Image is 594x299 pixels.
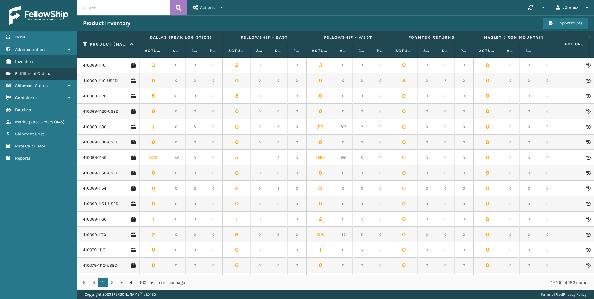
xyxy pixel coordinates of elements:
span: Marketplace Orders [15,119,53,125]
td: 2 [223,58,251,73]
td: 0 [223,73,251,89]
td: 0 [390,88,418,104]
td: 0 [167,227,186,243]
td: 0 [334,212,353,227]
td: 0 [251,196,269,212]
td: 0 [473,88,501,104]
td: 0 [167,104,186,119]
i: Product Activity [586,156,590,160]
td: 0 [455,196,473,212]
td: 0 [520,165,538,181]
td: 0 [167,181,186,196]
td: 0 [371,58,390,73]
span: Administration [15,47,45,52]
label: Fellowship - West [312,35,384,40]
td: 0 [204,212,223,227]
td: 0 [251,165,269,181]
td: 0 [204,196,223,212]
td: 0 [418,196,436,212]
td: 0 [204,58,223,73]
td: 185 [334,150,353,165]
a: 410069-1130 [83,124,106,130]
a: 410069-1150 [83,155,106,161]
td: 0 [390,150,418,165]
td: 3 [186,150,204,165]
i: Product Activity [586,171,590,175]
td: 0 [455,165,473,181]
i: Product Activity [586,248,590,252]
td: 0 [251,104,269,119]
td: 0 [501,212,520,227]
label: Safety [191,48,198,54]
td: 0 [334,88,353,104]
td: 3 [306,181,334,196]
label: Foamtex Returns [395,35,467,40]
td: 0 [418,104,436,119]
td: 0 [288,88,306,104]
td: 0 [501,104,520,119]
td: 2 [306,212,334,227]
td: 0 [167,73,186,89]
td: 0 [473,73,501,89]
td: 0 [520,150,538,165]
td: 0 [436,181,455,196]
td: 0 [251,135,269,150]
td: 0 [455,104,473,119]
td: 0 [538,165,557,181]
td: 3 [306,58,334,73]
a: 410069-1130-USED [83,139,118,145]
td: 0 [288,165,306,181]
td: 0 [204,73,223,89]
a: Go to the last page [126,278,136,287]
td: 0 [455,150,473,165]
td: 0 [139,196,167,212]
label: Safety [275,48,282,54]
i: Product Activity [586,79,590,83]
label: Safety [442,48,449,54]
a: Privacy Policy [563,292,587,297]
td: 0 [390,181,418,196]
label: Available [173,48,180,54]
td: 190 [306,150,334,165]
td: 0 [501,165,520,181]
td: 146 [167,150,186,165]
td: 2 [223,181,251,196]
td: 0 [520,212,538,227]
td: 0 [223,196,251,212]
td: 0 [501,150,520,165]
td: 3 [186,181,204,196]
i: Product Activity [586,233,590,237]
td: 0 [418,165,436,181]
td: 0 [473,181,501,196]
td: 3 [269,181,288,196]
i: Product Activity [586,202,590,206]
i: Product Activity [586,109,590,114]
td: 0 [204,88,223,104]
td: 0 [418,58,436,73]
i: Product Activity [586,63,590,68]
td: 0 [371,181,390,196]
td: 0 [436,165,455,181]
td: 0 [139,73,167,89]
td: 3 [269,212,288,227]
td: 0 [501,88,520,104]
td: 0 [251,181,269,196]
label: Available [256,48,263,54]
td: 0 [455,181,473,196]
span: Shipment Status [15,83,48,88]
label: Actual Quantity [479,48,495,54]
label: Actual Quantity [228,48,245,54]
td: 0 [251,212,269,227]
td: 0 [223,104,251,119]
td: 3 [269,88,288,104]
td: 0 [538,104,557,119]
td: 0 [288,181,306,196]
td: 0 [269,104,288,119]
td: 0 [473,104,501,119]
td: 0 [167,165,186,181]
td: 0 [436,150,455,165]
td: 0 [288,104,306,119]
td: 3 [186,88,204,104]
td: 0 [139,181,167,196]
td: 0 [353,135,371,150]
